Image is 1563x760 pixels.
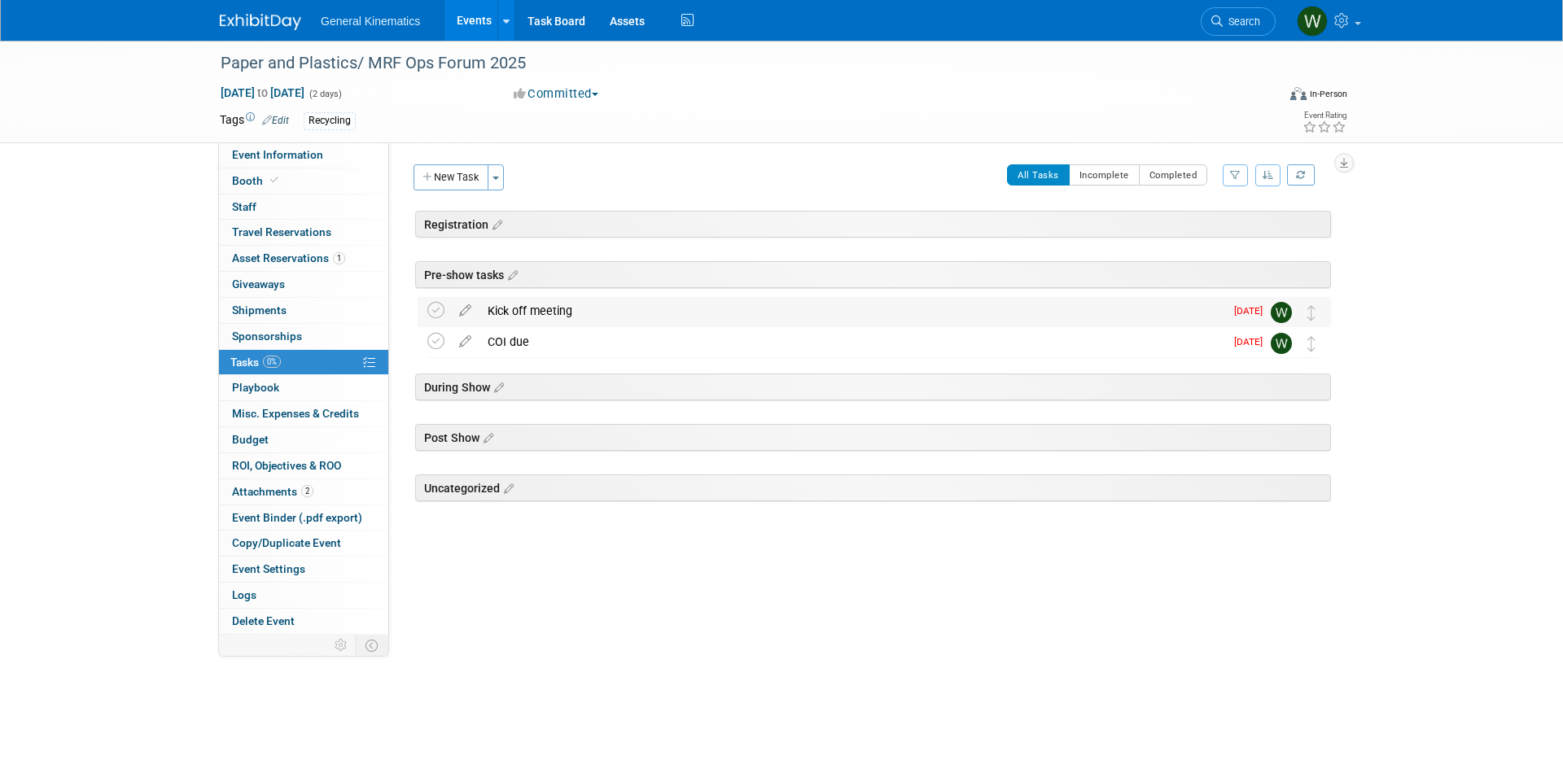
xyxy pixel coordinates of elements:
[504,266,518,282] a: Edit sections
[219,324,388,349] a: Sponsorships
[414,164,488,190] button: New Task
[232,407,359,420] span: Misc. Expenses & Credits
[219,583,388,608] a: Logs
[500,479,514,496] a: Edit sections
[219,609,388,634] a: Delete Event
[215,49,1251,78] div: Paper and Plastics/ MRF Ops Forum 2025
[232,433,269,446] span: Budget
[1069,164,1140,186] button: Incomplete
[1201,7,1276,36] a: Search
[220,111,289,130] td: Tags
[1271,333,1292,354] img: Whitney Swanson
[219,220,388,245] a: Travel Reservations
[1271,302,1292,323] img: Whitney Swanson
[232,562,305,575] span: Event Settings
[219,194,388,220] a: Staff
[270,176,278,185] i: Booth reservation complete
[219,375,388,400] a: Playbook
[451,334,479,349] a: edit
[1234,336,1271,347] span: [DATE]
[1297,6,1328,37] img: Whitney Swanson
[508,85,605,103] button: Committed
[1234,305,1271,317] span: [DATE]
[232,330,302,343] span: Sponsorships
[232,148,323,161] span: Event Information
[262,115,289,126] a: Edit
[232,511,362,524] span: Event Binder (.pdf export)
[220,85,305,100] span: [DATE] [DATE]
[219,350,388,375] a: Tasks0%
[232,485,313,498] span: Attachments
[232,174,282,187] span: Booth
[232,536,341,549] span: Copy/Duplicate Event
[1180,85,1347,109] div: Event Format
[219,246,388,271] a: Asset Reservations1
[488,216,502,232] a: Edit sections
[232,277,285,290] span: Giveaways
[415,474,1331,501] div: Uncategorized
[219,531,388,556] a: Copy/Duplicate Event
[1307,305,1316,321] i: Move task
[220,14,301,30] img: ExhibitDay
[232,459,341,472] span: ROI, Objectives & ROO
[356,635,389,656] td: Toggle Event Tabs
[232,251,345,264] span: Asset Reservations
[1290,87,1307,100] img: Format-Inperson.png
[333,252,345,264] span: 1
[479,328,1224,356] div: COI due
[232,614,295,627] span: Delete Event
[232,225,331,238] span: Travel Reservations
[219,298,388,323] a: Shipments
[263,356,281,368] span: 0%
[308,89,342,99] span: (2 days)
[415,373,1331,400] div: During Show
[415,211,1331,238] div: Registration
[327,635,356,656] td: Personalize Event Tab Strip
[219,427,388,452] a: Budget
[232,304,287,317] span: Shipments
[1223,15,1260,28] span: Search
[321,15,420,28] span: General Kinematics
[232,588,256,601] span: Logs
[1139,164,1208,186] button: Completed
[415,261,1331,288] div: Pre-show tasks
[1302,111,1346,120] div: Event Rating
[219,401,388,426] a: Misc. Expenses & Credits
[219,272,388,297] a: Giveaways
[219,479,388,504] a: Attachments2
[230,356,281,369] span: Tasks
[451,304,479,318] a: edit
[490,378,504,395] a: Edit sections
[219,557,388,582] a: Event Settings
[301,485,313,497] span: 2
[479,297,1224,325] div: Kick off meeting
[479,429,493,445] a: Edit sections
[1007,164,1070,186] button: All Tasks
[255,86,270,99] span: to
[232,200,256,213] span: Staff
[219,168,388,194] a: Booth
[1287,164,1315,186] a: Refresh
[304,112,356,129] div: Recycling
[219,505,388,531] a: Event Binder (.pdf export)
[415,424,1331,451] div: Post Show
[219,453,388,478] a: ROI, Objectives & ROO
[1307,336,1316,352] i: Move task
[1309,88,1347,100] div: In-Person
[232,381,279,394] span: Playbook
[219,142,388,168] a: Event Information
